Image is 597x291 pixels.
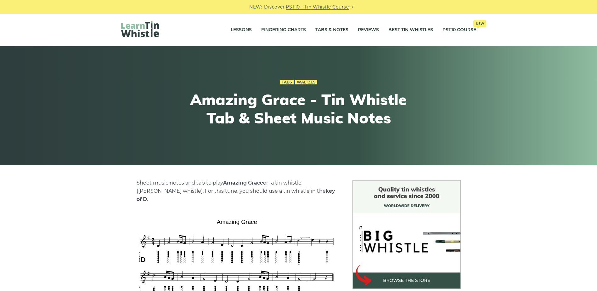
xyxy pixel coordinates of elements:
a: Tabs [280,80,294,85]
strong: Amazing Grace [223,180,263,186]
strong: key of D [137,188,335,202]
a: Tabs & Notes [315,22,348,38]
a: Best Tin Whistles [388,22,433,38]
a: Fingering Charts [261,22,306,38]
a: PST10 CourseNew [442,22,476,38]
img: LearnTinWhistle.com [121,21,159,37]
h1: Amazing Grace - Tin Whistle Tab & Sheet Music Notes [183,91,414,127]
a: Waltzes [295,80,317,85]
span: New [473,20,486,27]
p: Sheet music notes and tab to play on a tin whistle ([PERSON_NAME] whistle). For this tune, you sh... [137,179,337,203]
a: Lessons [231,22,252,38]
a: Reviews [358,22,379,38]
img: BigWhistle Tin Whistle Store [352,180,461,289]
